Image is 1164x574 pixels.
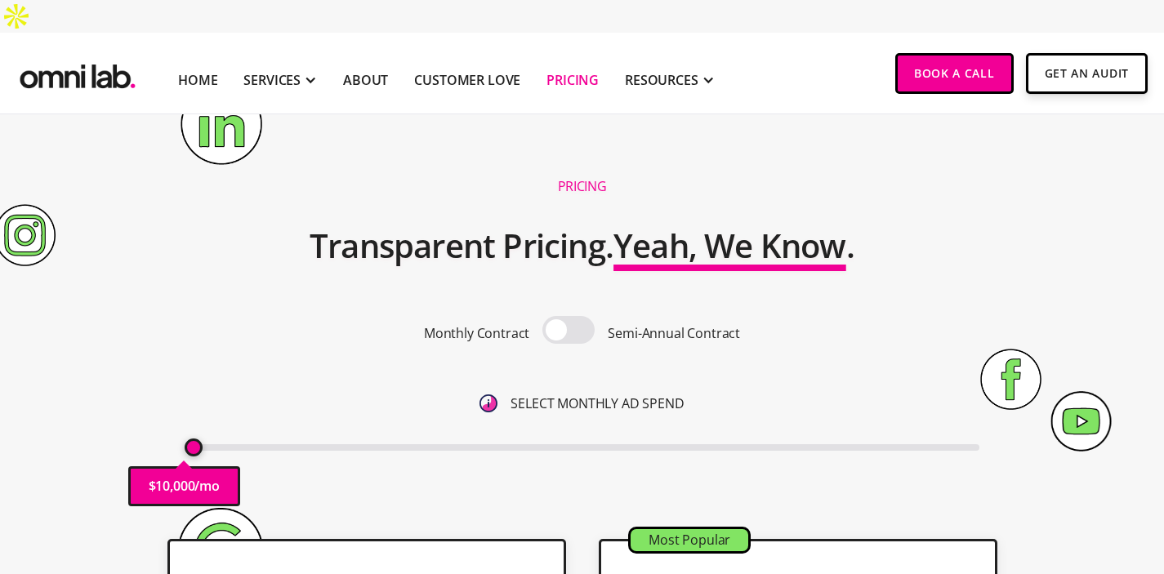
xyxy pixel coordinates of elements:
iframe: Chat Widget [870,385,1164,574]
div: Most Popular [631,529,748,551]
a: Customer Love [414,70,520,90]
a: About [343,70,388,90]
p: Monthly Contract [424,323,529,345]
p: 10,000 [155,475,194,497]
p: $ [149,475,156,497]
p: Semi-Annual Contract [608,323,740,345]
img: Omni Lab: B2B SaaS Demand Generation Agency [16,53,139,93]
h1: Pricing [558,178,607,195]
span: Yeah, We Know [613,223,846,268]
p: /mo [194,475,220,497]
p: SELECT MONTHLY AD SPEND [511,393,684,415]
a: Get An Audit [1026,53,1148,94]
div: RESOURCES [625,70,698,90]
a: Book a Call [895,53,1014,94]
a: Pricing [546,70,599,90]
a: home [16,53,139,93]
div: SERVICES [243,70,301,90]
h2: Transparent Pricing. . [310,216,854,275]
a: Home [178,70,217,90]
img: 6410812402e99d19b372aa32_omni-nav-info.svg [479,394,497,412]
